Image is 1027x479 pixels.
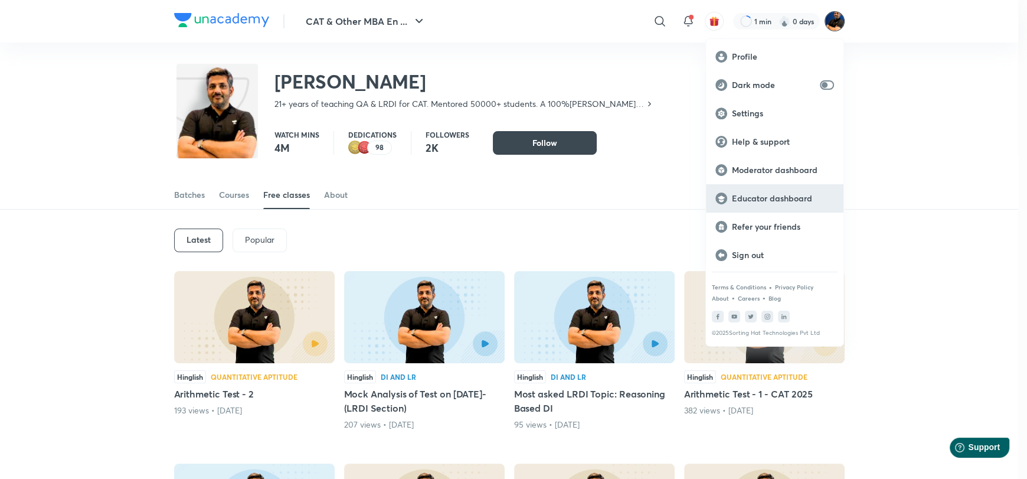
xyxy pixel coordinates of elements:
div: • [731,292,735,303]
p: Sign out [732,250,834,260]
p: Refer your friends [732,221,834,232]
p: © 2025 Sorting Hat Technologies Pvt Ltd [712,330,838,337]
a: Careers [738,295,760,302]
a: Moderator dashboard [706,156,843,184]
p: Educator dashboard [732,193,834,204]
iframe: Help widget launcher [922,433,1014,466]
p: Help & support [732,136,834,147]
a: Educator dashboard [706,184,843,213]
p: Profile [732,51,834,62]
a: Terms & Conditions [712,284,766,291]
a: Settings [706,99,843,128]
div: • [768,282,773,292]
a: Refer your friends [706,213,843,241]
p: Dark mode [732,80,815,90]
a: Help & support [706,128,843,156]
a: About [712,295,729,302]
p: Moderator dashboard [732,165,834,175]
p: Settings [732,108,834,119]
a: Profile [706,43,843,71]
a: Privacy Policy [775,284,813,291]
a: Blog [768,295,781,302]
div: • [762,292,766,303]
